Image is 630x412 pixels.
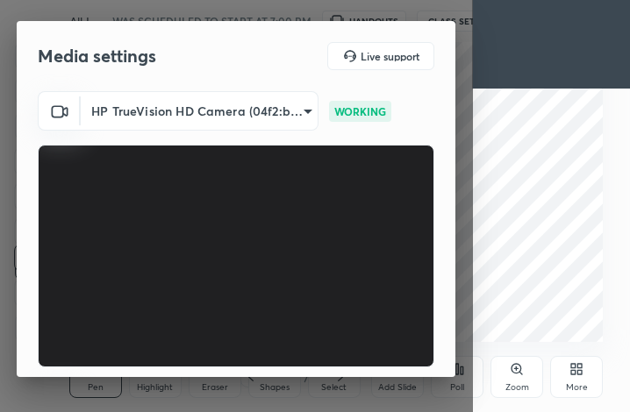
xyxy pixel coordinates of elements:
p: WORKING [334,103,386,119]
h2: Media settings [38,45,156,67]
div: HP TrueVision HD Camera (04f2:b75e) [81,91,319,131]
div: Zoom [505,383,529,392]
div: More [566,383,588,392]
h5: Live support [361,51,419,61]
